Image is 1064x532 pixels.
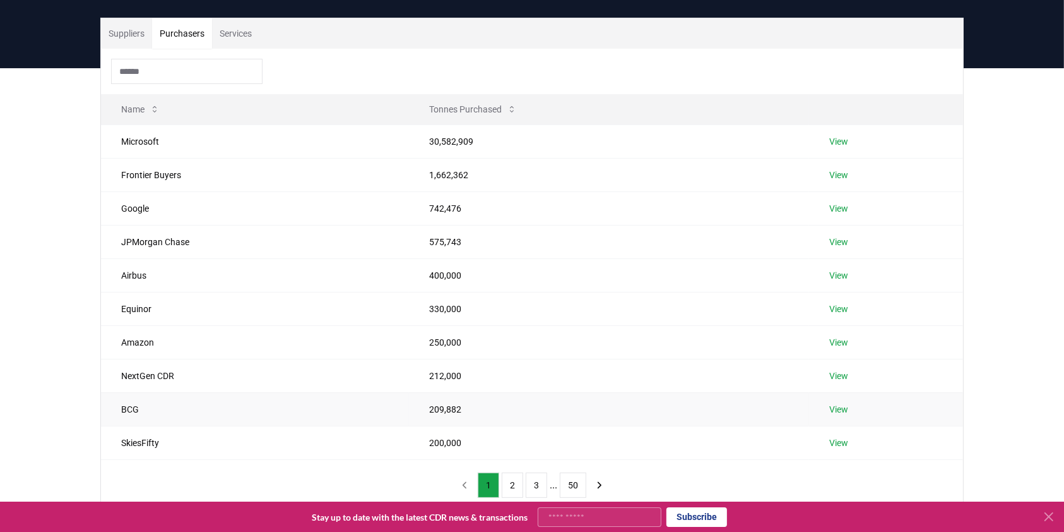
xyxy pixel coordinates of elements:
td: 200,000 [409,426,810,459]
button: next page [589,473,610,498]
td: NextGen CDR [101,359,409,392]
td: 250,000 [409,325,810,359]
button: Name [111,97,170,122]
td: Amazon [101,325,409,359]
a: View [829,370,848,382]
button: 2 [502,473,523,498]
button: Services [212,18,259,49]
button: 3 [526,473,547,498]
td: Frontier Buyers [101,158,409,191]
td: 400,000 [409,258,810,292]
td: 575,743 [409,225,810,258]
td: Equinor [101,292,409,325]
a: View [829,403,848,416]
li: ... [550,478,557,493]
a: View [829,135,848,148]
button: Purchasers [152,18,212,49]
td: 1,662,362 [409,158,810,191]
td: 212,000 [409,359,810,392]
a: View [829,169,848,181]
a: View [829,437,848,449]
a: View [829,202,848,215]
a: View [829,269,848,282]
a: View [829,236,848,248]
td: JPMorgan Chase [101,225,409,258]
button: 1 [478,473,499,498]
td: 30,582,909 [409,124,810,158]
td: 330,000 [409,292,810,325]
td: Airbus [101,258,409,292]
td: SkiesFifty [101,426,409,459]
a: View [829,303,848,315]
button: Suppliers [101,18,152,49]
button: 50 [560,473,586,498]
td: 209,882 [409,392,810,426]
a: View [829,336,848,349]
td: Microsoft [101,124,409,158]
td: 742,476 [409,191,810,225]
button: Tonnes Purchased [419,97,527,122]
td: BCG [101,392,409,426]
td: Google [101,191,409,225]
